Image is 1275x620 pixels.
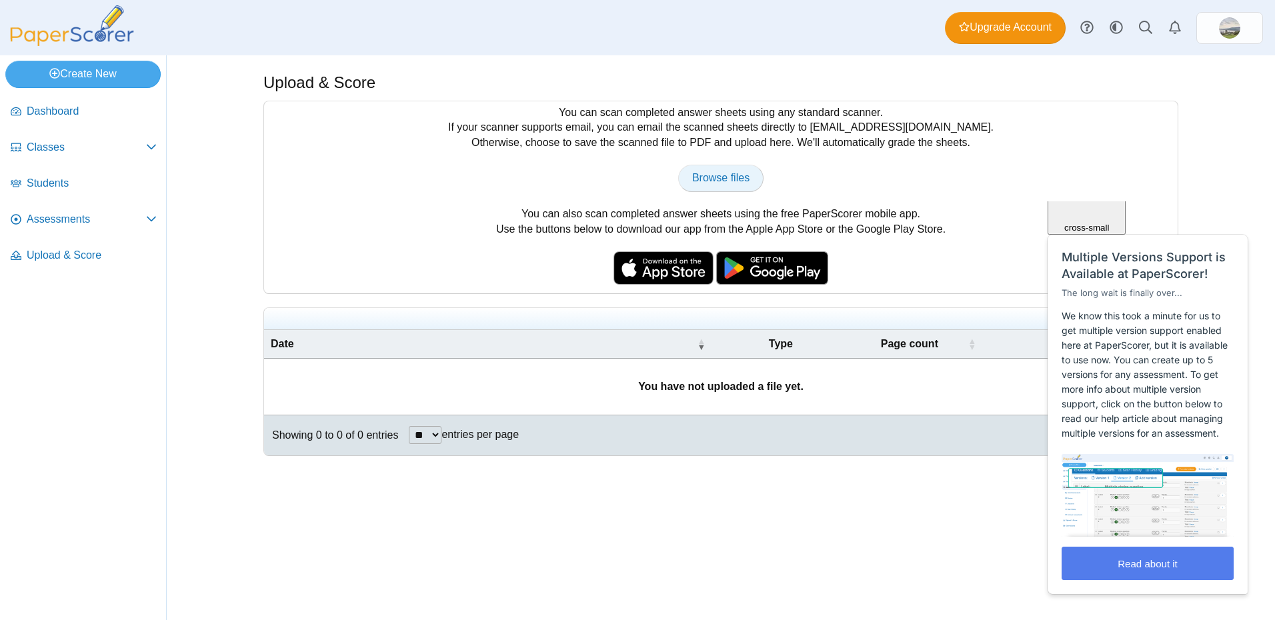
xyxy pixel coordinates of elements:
span: Assessments [27,212,146,227]
span: Date [271,338,294,349]
img: PaperScorer [5,5,139,46]
a: Create New [5,61,161,87]
span: Page count [881,338,938,349]
span: Dashboard [27,104,157,119]
iframe: Help Scout Beacon - Messages and Notifications [1041,201,1256,601]
a: Classes [5,132,162,164]
a: ps.f56ejnbmF1pIqbSG [1196,12,1263,44]
div: Showing 0 to 0 of 0 entries [264,415,398,455]
a: PaperScorer [5,37,139,48]
span: Browse files [692,172,750,183]
img: apple-store-badge.svg [613,251,714,285]
span: Type [769,338,793,349]
img: google-play-badge.png [716,251,828,285]
b: You have not uploaded a file yet. [638,381,804,392]
div: You can scan completed answer sheets using any standard scanner. If your scanner supports email, ... [264,101,1178,293]
a: Dashboard [5,96,162,128]
span: María Luisa Carbajo Mejías [1219,17,1240,39]
a: Students [5,168,162,200]
span: Classes [27,140,146,155]
h1: Upload & Score [263,71,375,94]
a: Upload & Score [5,240,162,272]
a: Alerts [1160,13,1190,43]
a: Upgrade Account [945,12,1066,44]
span: Page count : Activate to sort [968,330,976,358]
a: Assessments [5,204,162,236]
span: Date : Activate to remove sorting [698,330,706,358]
a: Browse files [678,165,764,191]
span: Upgrade Account [959,20,1052,35]
img: ps.f56ejnbmF1pIqbSG [1219,17,1240,39]
label: entries per page [441,429,519,440]
span: Upload & Score [27,248,157,263]
span: Students [27,176,157,191]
